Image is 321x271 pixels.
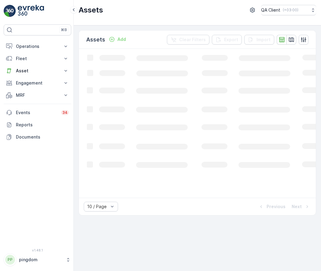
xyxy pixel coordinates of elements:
[267,204,286,210] p: Previous
[4,40,71,52] button: Operations
[4,119,71,131] a: Reports
[117,36,126,42] p: Add
[16,68,59,74] p: Asset
[257,203,286,210] button: Previous
[4,77,71,89] button: Engagement
[4,65,71,77] button: Asset
[79,5,103,15] p: Assets
[4,89,71,101] button: MRF
[261,7,280,13] p: QA Client
[224,37,238,43] p: Export
[16,122,69,128] p: Reports
[4,253,71,266] button: PPpingdom
[61,27,67,32] p: ⌘B
[256,37,271,43] p: Import
[167,35,209,45] button: Clear Filters
[16,92,59,98] p: MRF
[4,131,71,143] a: Documents
[244,35,274,45] button: Import
[4,5,16,17] img: logo
[62,110,68,115] p: 34
[212,35,242,45] button: Export
[261,5,316,15] button: QA Client(+03:00)
[291,203,311,210] button: Next
[106,36,128,43] button: Add
[18,5,44,17] img: logo_light-DOdMpM7g.png
[292,204,302,210] p: Next
[4,107,71,119] a: Events34
[16,80,59,86] p: Engagement
[19,257,63,263] p: pingdom
[4,248,71,252] span: v 1.48.1
[16,134,69,140] p: Documents
[16,110,57,116] p: Events
[16,43,59,49] p: Operations
[179,37,206,43] p: Clear Filters
[16,56,59,62] p: Fleet
[5,255,15,265] div: PP
[283,8,298,13] p: ( +03:00 )
[86,35,105,44] p: Assets
[4,52,71,65] button: Fleet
